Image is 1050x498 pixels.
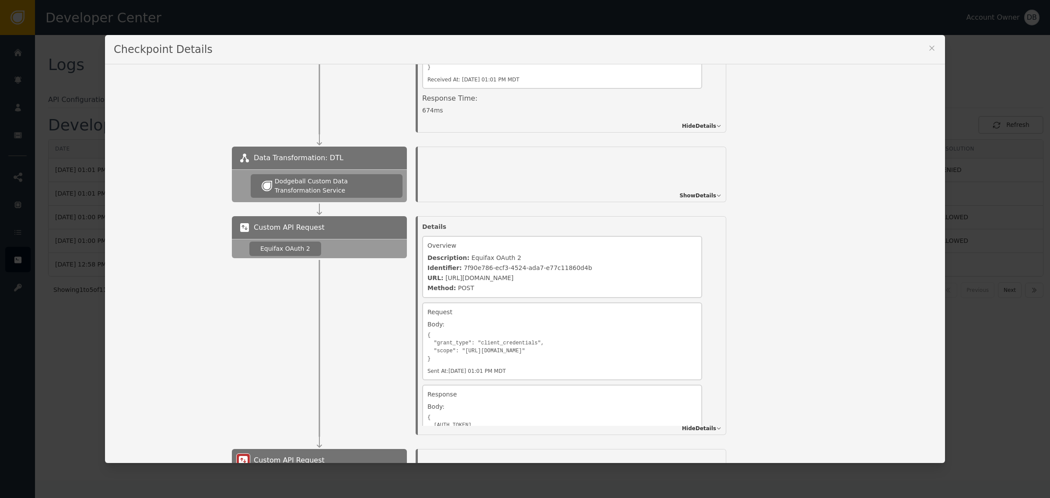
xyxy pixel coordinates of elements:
[427,263,697,273] div: 7f90e786-ecf3-4524-ada7-e77c11860d4b
[427,241,697,253] div: Overview
[260,244,310,253] div: Equifax OAuth 2
[427,273,697,283] div: [URL][DOMAIN_NAME]
[427,254,469,261] b: Description:
[427,402,697,411] div: Body:
[427,329,697,363] pre: { "grant_type": "client_credentials", "scope": "[URL][DOMAIN_NAME]" }
[422,93,702,106] div: Response Time:
[427,320,697,329] div: Body:
[682,424,716,432] span: Hide Details
[427,76,519,84] div: Received At: [DATE] 01:01 PM MDT
[105,35,945,64] div: Checkpoint Details
[427,308,697,319] div: Request
[275,177,392,195] div: Dodgeball Custom Data Transformation Service
[422,106,702,115] div: 674 ms
[427,264,462,271] b: Identifier:
[254,222,325,233] span: Custom API Request
[427,274,444,281] b: URL:
[254,455,325,466] span: Custom API Request
[427,390,697,401] div: Response
[682,122,716,130] span: Hide Details
[427,367,506,375] div: Sent At: [DATE] 01:01 PM MDT
[427,253,697,263] div: Equifax OAuth 2
[679,192,716,200] span: Show Details
[422,222,702,231] div: Details
[427,411,697,469] pre: { [AUTH_TOKEN] "token_type": "Bearer", "expires_in": 1796, "issued_at": "1760380859454", "scope":...
[427,284,456,291] b: Method:
[254,153,343,163] span: Data Transformation: DTL
[427,283,697,293] div: POST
